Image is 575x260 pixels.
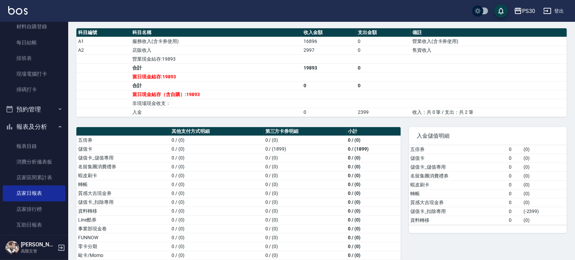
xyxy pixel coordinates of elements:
td: 儲值卡 [76,144,170,153]
td: 0 / (0) [264,180,347,189]
td: 19893 [302,63,356,72]
td: 0 / (0) [264,171,347,180]
td: 入金 [131,108,302,117]
a: 店家區間累計表 [3,170,65,185]
button: save [494,4,508,18]
td: 0 [356,81,411,90]
td: ( 0 ) [522,171,567,180]
td: 儲值卡_扣除專用 [76,198,170,207]
button: 登出 [541,5,567,17]
table: a dense table [409,145,567,225]
th: 支出金額 [356,28,411,37]
td: 資料轉移 [409,216,507,225]
a: 消費分析儀表板 [3,154,65,170]
button: 報表及分析 [3,118,65,136]
td: 當日現金結存（含自購）:19893 [131,90,302,99]
td: 0 / (0) [170,242,263,251]
td: 0 / (0) [170,162,263,171]
a: 掃碼打卡 [3,82,65,97]
td: 16896 [302,37,356,46]
td: 資料轉移 [76,207,170,215]
p: 高階主管 [21,248,56,254]
td: 0 [507,216,522,225]
td: 0 [507,198,522,207]
td: 0 / (0) [347,215,401,224]
a: 材料自購登錄 [3,19,65,34]
td: 非現場現金收支： [131,99,302,108]
td: 0 / (0) [347,242,401,251]
td: 0 [356,46,411,55]
td: 歐卡/Momo [76,251,170,260]
td: A2 [76,46,131,55]
td: 質感大吉現金券 [76,189,170,198]
td: ( -2399 ) [522,207,567,216]
td: 0 [507,180,522,189]
td: 0 [507,207,522,216]
td: 收入：共 0 筆 / 支出：共 2 筆 [411,108,567,117]
a: 排班表 [3,50,65,66]
h5: [PERSON_NAME] [21,241,56,248]
td: 儲值卡_儲值專用 [409,163,507,171]
a: 報表目錄 [3,138,65,154]
td: 0 / (0) [264,198,347,207]
td: 儲值卡_儲值專用 [76,153,170,162]
td: 2399 [356,108,411,117]
th: 科目編號 [76,28,131,37]
td: 0 [507,189,522,198]
img: Person [5,241,19,255]
td: 0 [356,37,411,46]
td: 0 / (0) [264,207,347,215]
td: 0 / (0) [347,233,401,242]
td: 服務收入(含卡券使用) [131,37,302,46]
td: 營業收入(含卡券使用) [411,37,567,46]
th: 收入金額 [302,28,356,37]
td: 0 [507,154,522,163]
td: 當日現金結存:19893 [131,72,302,81]
td: 0 / (0) [170,153,263,162]
td: ( 0 ) [522,198,567,207]
th: 小計 [347,127,401,136]
td: 0 / (0) [264,242,347,251]
td: 合計 [131,81,302,90]
td: 0 / (0) [264,224,347,233]
a: 互助日報表 [3,217,65,233]
button: PS30 [511,4,538,18]
span: 入金儲值明細 [417,133,559,139]
th: 其他支付方式明細 [170,127,263,136]
td: 名留集團消費禮券 [76,162,170,171]
td: 儲值卡 [409,154,507,163]
td: 0 / (0) [347,171,401,180]
td: 0 / (0) [170,251,263,260]
td: 售貨收入 [411,46,567,55]
td: 0 / (0) [170,233,263,242]
td: ( 0 ) [522,189,567,198]
a: 店家排行榜 [3,201,65,217]
td: 質感大吉現金券 [409,198,507,207]
td: 0 / (0) [170,180,263,189]
td: 蝦皮刷卡 [76,171,170,180]
th: 科目名稱 [131,28,302,37]
td: 店販收入 [131,46,302,55]
td: 營業現金結存:19893 [131,55,302,63]
th: 備註 [411,28,567,37]
td: 合計 [131,63,302,72]
td: 0 / (0) [347,153,401,162]
td: 0 [507,171,522,180]
td: 0 / (0) [264,162,347,171]
td: 0 / (0) [170,136,263,144]
td: 事業部現金卷 [76,224,170,233]
td: 零卡分期 [76,242,170,251]
td: 0 / (0) [170,207,263,215]
th: 第三方卡券明細 [264,127,347,136]
td: 0 / (0) [347,189,401,198]
td: FUNNOW [76,233,170,242]
td: 0 / (0) [170,171,263,180]
td: 0 / (0) [264,189,347,198]
td: 名留集團消費禮券 [409,171,507,180]
img: Logo [8,6,28,15]
td: 0 / (0) [347,224,401,233]
a: 互助月報表 [3,233,65,248]
td: 0 / (0) [347,180,401,189]
a: 每日結帳 [3,35,65,50]
td: ( 0 ) [522,180,567,189]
